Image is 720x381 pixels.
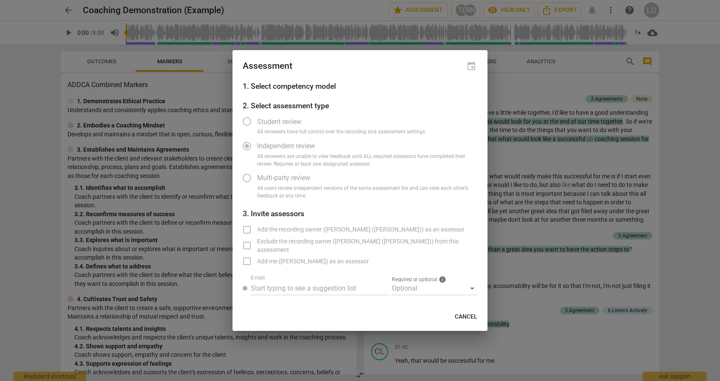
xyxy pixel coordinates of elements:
span: Student review [257,117,301,127]
h3: People will receive a link to the document to review. [243,208,477,219]
button: Cancel [448,309,484,324]
span: All reviewers have full control over the recording and assessment settings. [257,128,426,136]
span: Required or optional [392,277,437,282]
div: Assessment [243,61,292,71]
span: Add me ([PERSON_NAME]) as an assessor [257,257,369,266]
label: E-mail [251,276,265,281]
h3: 1. Select competency model [243,81,477,92]
span: All reviewers are unable to view feedback until ALL required assessors have completed their revie... [257,153,471,168]
span: info [439,276,446,283]
span: Independent review [257,141,315,151]
span: Cancel [455,313,477,321]
input: Start typing to see a suggestion list [251,282,390,295]
span: Add the recording owner ([PERSON_NAME] ([PERSON_NAME])) as an assessor [257,225,465,234]
span: Review status: new [243,280,251,291]
span: Multi-party review [257,173,310,183]
span: All users review independent versions of the same assessment file and can view each other’s feedb... [257,185,471,200]
div: Optional [392,282,477,295]
div: Assessment type [243,111,477,200]
span: Exclude the recording owner ([PERSON_NAME] ([PERSON_NAME])) from this assessment [257,237,471,254]
h3: 2. Select assessment type [243,100,477,111]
